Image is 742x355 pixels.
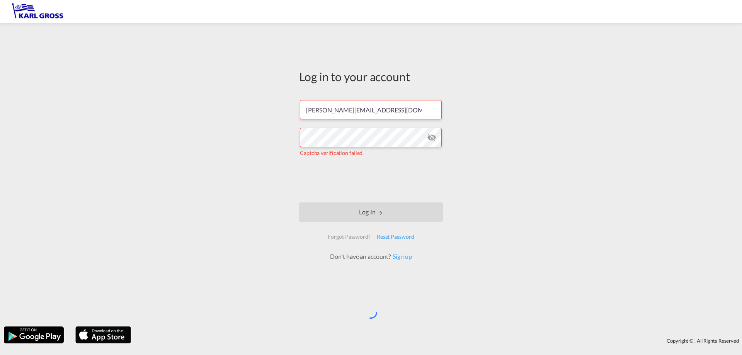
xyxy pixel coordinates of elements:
[3,326,65,344] img: google.png
[391,253,412,260] a: Sign up
[312,165,430,195] iframe: reCAPTCHA
[322,252,420,261] div: Don't have an account?
[427,133,436,142] md-icon: icon-eye-off
[374,230,417,244] div: Reset Password
[299,68,443,85] div: Log in to your account
[12,3,64,20] img: 3269c73066d711f095e541db4db89301.png
[300,149,364,156] span: Captcha verification failed.
[300,100,442,119] input: Enter email/phone number
[135,334,742,347] div: Copyright © . All Rights Reserved
[75,326,132,344] img: apple.png
[325,230,373,244] div: Forgot Password?
[299,202,443,222] button: LOGIN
